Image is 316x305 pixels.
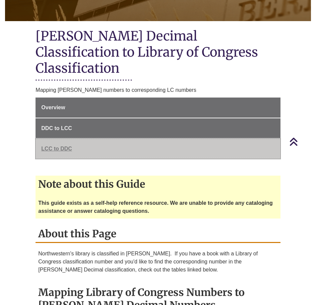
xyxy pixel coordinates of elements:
a: LCC to DDC [36,139,280,159]
a: DDC to LCC [36,118,280,138]
strong: This guide exists as a self-help reference resource. We are unable to provide any cataloging assi... [38,200,273,214]
p: Northwestern's library is classified in [PERSON_NAME]. If you have a book with a Library of Congr... [38,250,277,274]
span: DDC to LCC [41,125,72,131]
a: Overview [36,98,280,118]
span: LCC to DDC [41,146,72,151]
h2: About this Page [36,225,280,243]
div: Guide Page Menu [36,98,280,159]
span: Mapping [PERSON_NAME] numbers to corresponding LC numbers [36,87,196,93]
h1: [PERSON_NAME] Decimal Classification to Library of Congress Classification [36,28,280,78]
span: Overview [41,105,65,110]
a: Back to Top [289,137,314,146]
h2: Note about this Guide [36,176,280,192]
